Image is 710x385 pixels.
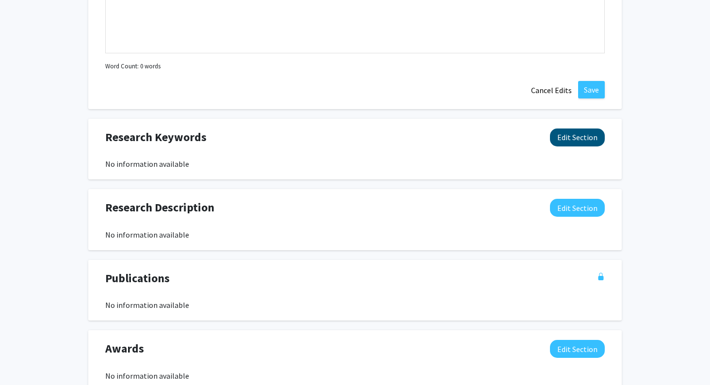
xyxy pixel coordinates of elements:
[105,158,605,170] div: No information available
[105,370,605,382] div: No information available
[105,229,605,241] div: No information available
[525,81,578,99] button: Cancel Edits
[578,81,605,98] button: Save
[105,299,605,311] div: No information available
[105,270,170,287] span: Publications
[7,341,41,378] iframe: Chat
[550,199,605,217] button: Edit Research Description
[105,199,214,216] span: Research Description
[550,128,605,146] button: Edit Research Keywords
[550,340,605,358] button: Edit Awards
[105,340,144,357] span: Awards
[105,62,161,71] small: Word Count: 0 words
[105,128,207,146] span: Research Keywords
